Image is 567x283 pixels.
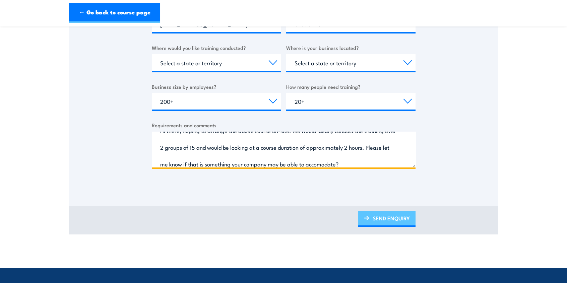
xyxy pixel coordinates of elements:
a: ← Go back to course page [69,3,160,23]
a: SEND ENQUIRY [358,211,416,227]
label: Where is your business located? [286,44,416,52]
label: Requirements and comments [152,121,416,129]
label: Where would you like training conducted? [152,44,281,52]
label: How many people need training? [286,83,416,90]
label: Business size by employees? [152,83,281,90]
